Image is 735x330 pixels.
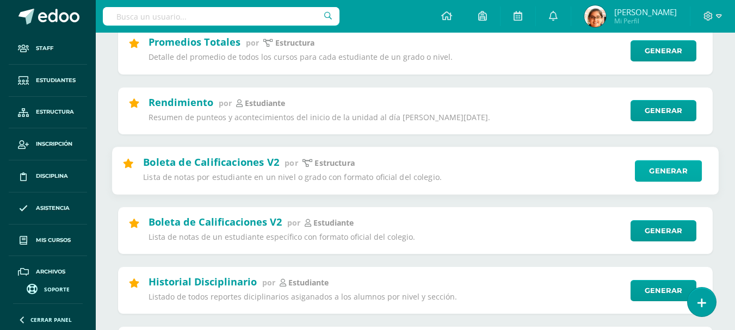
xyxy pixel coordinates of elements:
span: Mis cursos [36,236,71,245]
p: Lista de notas por estudiante en un nivel o grado con formato oficial del colegio. [143,172,627,183]
span: Mi Perfil [614,16,677,26]
p: Resumen de punteos y acontecimientos del inicio de la unidad al día [PERSON_NAME][DATE]. [149,113,623,122]
input: Busca un usuario... [103,7,339,26]
a: Disciplina [9,160,87,192]
span: por [285,157,298,167]
a: Generar [631,220,696,241]
h2: Boleta de Calificaciones V2 [149,215,282,228]
p: Listado de todos reportes diciplinarios asiganados a los alumnos por nivel y sección. [149,292,623,302]
span: Inscripción [36,140,72,148]
a: Staff [9,33,87,65]
a: Mis cursos [9,225,87,257]
p: estudiante [313,218,354,228]
span: Estructura [36,108,74,116]
a: Generar [631,100,696,121]
h2: Promedios Totales [149,35,240,48]
span: Disciplina [36,172,68,180]
span: Asistencia [36,204,70,213]
a: Asistencia [9,192,87,225]
span: por [219,98,232,108]
span: por [246,38,259,48]
p: Estructura [314,158,354,168]
span: Archivos [36,267,65,276]
p: estudiante [245,98,285,108]
p: Lista de notas de un estudiante específico con formato oficial del colegio. [149,232,623,242]
span: por [262,277,275,288]
a: Generar [631,40,696,61]
a: Generar [635,160,702,182]
a: Soporte [13,281,83,296]
p: estudiante [288,278,329,288]
h2: Rendimiento [149,96,213,109]
span: Cerrar panel [30,316,72,323]
span: por [287,217,300,228]
span: Estudiantes [36,76,76,85]
a: Archivos [9,256,87,288]
h2: Boleta de Calificaciones V2 [143,155,279,168]
span: Soporte [44,285,70,293]
span: [PERSON_NAME] [614,7,677,17]
a: Estudiantes [9,65,87,97]
img: 83dcd1ae463a5068b4a108754592b4a9.png [584,5,606,27]
a: Estructura [9,97,87,129]
span: Staff [36,44,53,53]
p: Estructura [275,38,314,48]
a: Generar [631,280,696,301]
a: Inscripción [9,128,87,160]
h2: Historial Disciplinario [149,275,257,288]
p: Detalle del promedio de todos los cursos para cada estudiante de un grado o nivel. [149,52,623,62]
